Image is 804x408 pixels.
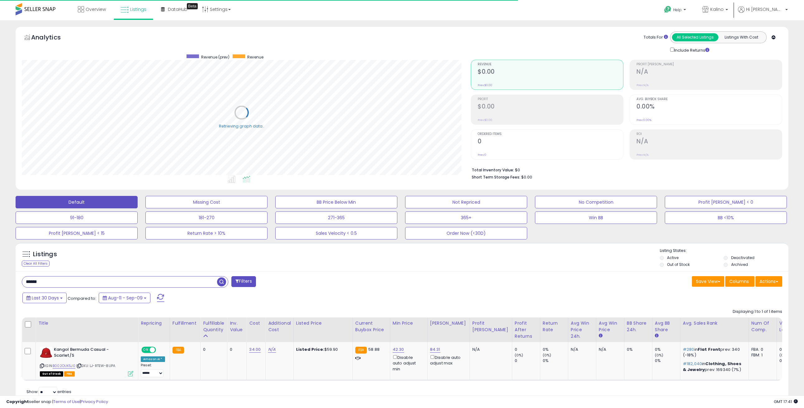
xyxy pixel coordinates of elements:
span: Clothing, Shoes & Jewelry [683,361,741,372]
small: Avg Win Price. [599,333,603,339]
h2: N/A [636,138,782,146]
div: Totals For [644,35,668,40]
span: Hi [PERSON_NAME] [746,6,783,12]
span: Profit [478,98,623,101]
span: Help [673,7,682,12]
button: No Competition [535,196,657,208]
div: $59.90 [296,347,348,352]
div: FBM: 1 [751,352,772,358]
span: Revenue [478,63,623,66]
div: Avg Win Price 24h. [571,320,594,340]
div: N/A [571,347,591,352]
div: Avg BB Share [655,320,678,333]
span: #280 [683,346,694,352]
span: Flat Front [698,346,721,352]
small: (0%) [779,353,788,358]
span: All listings that are currently out of stock and unavailable for purchase on Amazon [40,371,63,377]
small: Prev: N/A [636,153,649,157]
span: $0.00 [521,174,532,180]
div: Amazon AI * [141,356,165,362]
label: Out of Stock [667,262,690,267]
div: Current Buybox Price [355,320,387,333]
p: in prev: 340 (-18%) [683,347,744,358]
div: 0 [515,358,540,364]
button: Save View [692,276,724,287]
span: 58.88 [368,346,380,352]
h2: 0 [478,138,623,146]
span: 2025-10-10 17:41 GMT [774,399,798,405]
div: Displaying 1 to 1 of 1 items [733,309,782,315]
button: Return Rate > 10% [145,227,267,239]
span: OFF [155,347,165,353]
div: N/A [472,347,507,352]
b: Short Term Storage Fees: [472,174,520,180]
button: 91-180 [16,211,138,224]
label: Deactivated [731,255,754,260]
small: Avg BB Share. [655,333,659,339]
div: Fulfillment [173,320,198,327]
small: (0%) [655,353,664,358]
div: 0% [627,347,647,352]
small: Prev: 0 [478,153,486,157]
span: Profit [PERSON_NAME] [636,63,782,66]
button: 365+ [405,211,527,224]
div: Avg Win Price [599,320,622,333]
a: Terms of Use [53,399,80,405]
div: Min Price [393,320,425,327]
button: Not Repriced [405,196,527,208]
button: Order Now (<30D) [405,227,527,239]
button: Default [16,196,138,208]
div: Velocity Last 30d [779,320,802,333]
div: Cost [249,320,263,327]
h5: Listings [33,250,57,259]
a: N/A [268,346,276,353]
h2: 0.00% [636,103,782,111]
div: Tooltip anchor [187,3,198,9]
div: Disable auto adjust max [430,354,465,366]
div: Clear All Filters [22,261,50,267]
button: Columns [725,276,754,287]
div: 0 [515,347,540,352]
div: Num of Comp. [751,320,774,333]
small: Prev: $0.00 [478,83,492,87]
button: BB <10% [665,211,787,224]
div: [PERSON_NAME] [430,320,467,327]
button: Win BB [535,211,657,224]
div: Inv. value [230,320,244,333]
span: ROI [636,132,782,136]
button: All Selected Listings [672,33,718,41]
p: in prev: 169340 (7%) [683,361,744,372]
small: (0%) [515,353,523,358]
label: Active [667,255,679,260]
div: 0% [655,358,680,364]
div: Avg. Sales Rank [683,320,746,327]
b: Kangol Bermuda Casual - Scarlet/S [54,347,130,360]
i: Get Help [664,6,672,13]
button: 271-365 [275,211,397,224]
li: $0 [472,166,778,173]
a: 84.31 [430,346,440,353]
a: 42.30 [393,346,404,353]
div: seller snap | | [6,399,108,405]
button: Last 30 Days [22,293,67,303]
div: N/A [599,347,619,352]
button: Profit [PERSON_NAME] < 0 [665,196,787,208]
small: Prev: 0.00% [636,118,651,122]
span: Last 30 Days [32,295,59,301]
div: Fulfillable Quantity [203,320,225,333]
span: DataHub [168,6,187,12]
div: Additional Cost [268,320,291,333]
div: 0% [543,358,568,364]
strong: Copyright [6,399,29,405]
img: 51d0u9Mii3L._SL40_.jpg [40,347,52,359]
div: Title [38,320,135,327]
div: 0 [203,347,222,352]
div: Include Returns [665,46,717,53]
div: Repricing [141,320,167,327]
div: Profit After Returns [515,320,537,340]
a: Help [659,1,692,20]
label: Archived [731,262,748,267]
button: BB Price Below Min [275,196,397,208]
span: Compared to: [68,295,96,301]
div: BB Share 24h. [627,320,650,333]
